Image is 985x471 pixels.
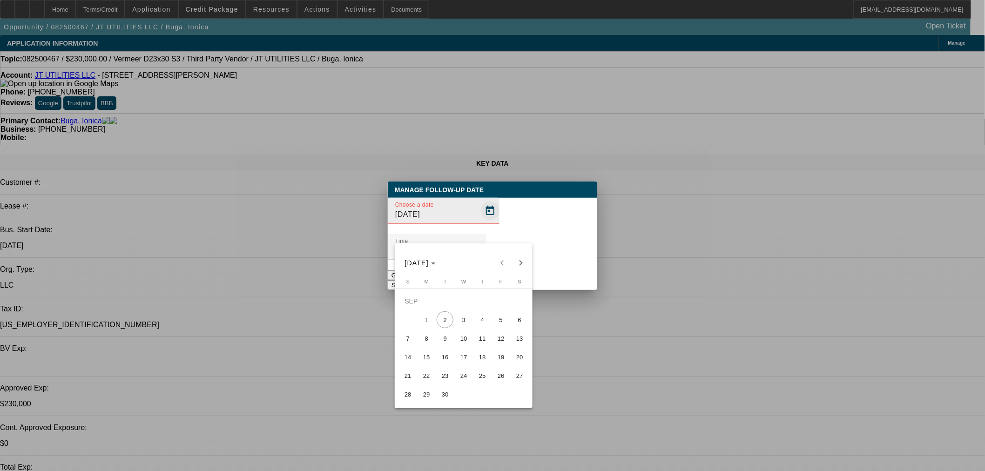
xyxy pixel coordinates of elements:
button: September 14, 2025 [398,348,417,366]
span: 21 [399,367,416,384]
button: September 18, 2025 [473,348,492,366]
button: September 22, 2025 [417,366,436,385]
button: September 12, 2025 [492,329,510,348]
span: 30 [437,386,453,403]
span: 26 [492,367,509,384]
span: 18 [474,349,491,365]
span: 9 [437,330,453,347]
span: 17 [455,349,472,365]
span: T [481,279,484,284]
button: September 8, 2025 [417,329,436,348]
span: 2 [437,311,453,328]
span: 11 [474,330,491,347]
span: 29 [418,386,435,403]
button: September 30, 2025 [436,385,454,404]
span: 4 [474,311,491,328]
button: September 16, 2025 [436,348,454,366]
button: September 6, 2025 [510,310,529,329]
button: September 17, 2025 [454,348,473,366]
span: 24 [455,367,472,384]
span: 1 [418,311,435,328]
span: [DATE] [405,259,429,267]
button: September 26, 2025 [492,366,510,385]
button: Next month [512,254,530,272]
span: M [425,279,429,284]
span: 19 [492,349,509,365]
span: 25 [474,367,491,384]
span: S [406,279,410,284]
button: September 25, 2025 [473,366,492,385]
span: 28 [399,386,416,403]
span: 13 [511,330,528,347]
button: September 20, 2025 [510,348,529,366]
span: 8 [418,330,435,347]
button: September 11, 2025 [473,329,492,348]
button: September 21, 2025 [398,366,417,385]
button: September 4, 2025 [473,310,492,329]
span: S [518,279,521,284]
button: September 10, 2025 [454,329,473,348]
button: September 23, 2025 [436,366,454,385]
button: September 3, 2025 [454,310,473,329]
span: W [461,279,466,284]
span: 27 [511,367,528,384]
span: 14 [399,349,416,365]
button: September 7, 2025 [398,329,417,348]
button: September 28, 2025 [398,385,417,404]
button: September 2, 2025 [436,310,454,329]
span: 23 [437,367,453,384]
span: 5 [492,311,509,328]
span: 16 [437,349,453,365]
button: September 9, 2025 [436,329,454,348]
button: September 15, 2025 [417,348,436,366]
button: September 29, 2025 [417,385,436,404]
span: 7 [399,330,416,347]
span: 6 [511,311,528,328]
button: September 24, 2025 [454,366,473,385]
span: 20 [511,349,528,365]
td: SEP [398,292,529,310]
button: September 19, 2025 [492,348,510,366]
button: September 1, 2025 [417,310,436,329]
span: 12 [492,330,509,347]
span: 3 [455,311,472,328]
button: September 27, 2025 [510,366,529,385]
button: Choose month and year [401,255,440,271]
button: September 13, 2025 [510,329,529,348]
span: T [444,279,447,284]
span: 22 [418,367,435,384]
button: September 5, 2025 [492,310,510,329]
span: 10 [455,330,472,347]
span: F [499,279,503,284]
span: 15 [418,349,435,365]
